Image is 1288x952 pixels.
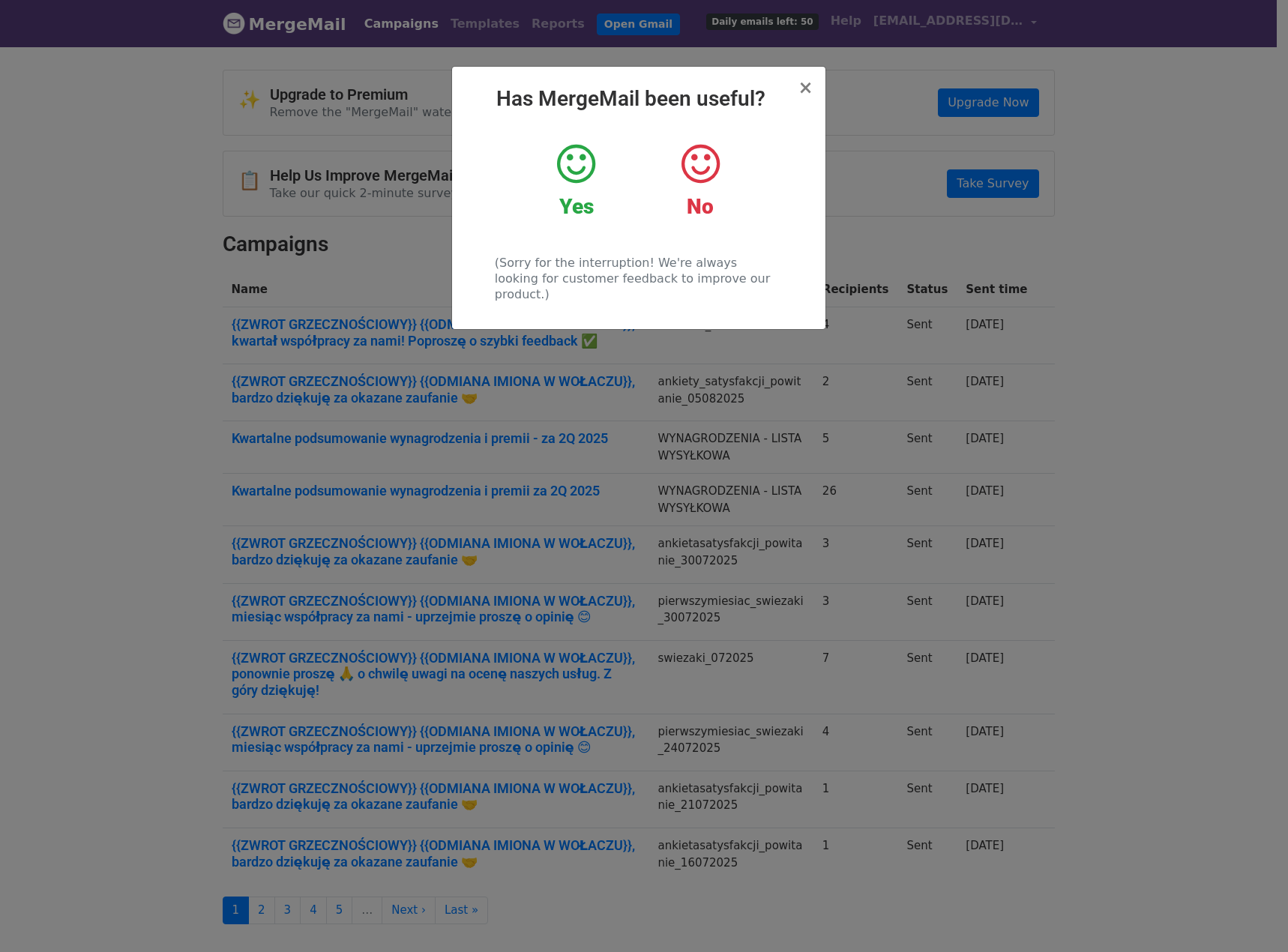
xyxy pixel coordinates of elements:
[687,194,714,219] strong: No
[495,255,782,302] p: (Sorry for the interruption! We're always looking for customer feedback to improve our product.)
[798,77,813,98] span: ×
[649,142,750,220] a: No
[526,142,627,220] a: Yes
[798,79,813,97] button: Close
[464,86,813,112] h2: Has MergeMail been useful?
[559,194,594,219] strong: Yes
